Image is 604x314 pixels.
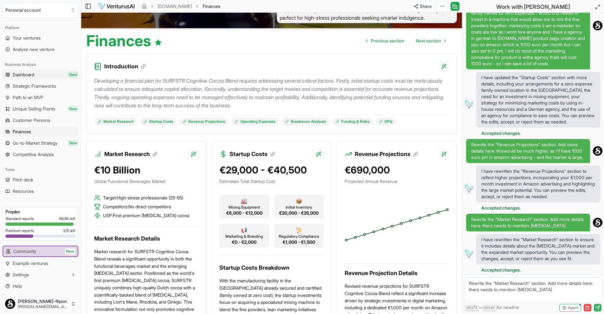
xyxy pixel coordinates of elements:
[203,3,220,9] span: Finances
[104,150,158,159] h3: Market Research
[371,38,404,44] span: Previous section
[140,117,177,126] a: Startup Costs
[345,164,449,176] div: €690,000
[68,106,78,112] span: New
[13,106,55,112] span: Unique Selling Points
[203,3,220,9] span: Finances
[13,35,41,41] span: Your ventures
[3,3,78,18] button: Select an organization
[68,140,78,146] span: New
[464,99,474,109] img: Vera
[5,209,75,215] h3: Pro plan
[3,175,78,185] a: Pitch deck
[94,77,449,110] p: Developing a financial plan for SURFSTR Cognitive Cocoa Blend requires addressing several critica...
[420,3,432,9] span: Share
[219,164,324,176] div: €29,000 - €40,500
[465,304,519,311] span: + for newline
[375,117,396,126] a: KPIs
[94,117,137,126] a: Market Research
[3,23,78,33] div: Platform
[241,226,247,234] span: 📢
[3,186,78,196] a: Resources
[3,138,78,148] a: Go-to-Market StrategyNew
[13,46,55,53] span: Analyze new venture
[3,115,78,125] a: Customer Persona
[219,263,324,272] h3: Startup Costs Breakdown
[18,298,68,304] span: [PERSON_NAME]-Ripon
[3,149,78,160] a: Competitive Analysis
[13,151,54,158] span: Competitive Analysis
[481,74,595,125] span: I have updated the "Startup Costs" section with more details, including your arrangements for a z...
[361,35,451,47] nav: pagination
[13,72,34,78] span: Dashboard
[65,248,75,254] span: New
[231,117,279,126] a: Operating Expenses
[225,234,263,239] span: Marketing & Branding
[158,3,192,9] a: [DOMAIN_NAME]
[13,272,29,278] span: Settings
[219,178,324,185] p: Estimated Total Startup Cost
[3,296,78,311] button: [PERSON_NAME]-Ripon[PERSON_NAME][EMAIL_ADDRESS][DOMAIN_NAME]
[3,92,78,103] a: Path to an MVP
[476,267,600,273] div: Accepted changes.
[496,3,570,11] h2: Work with [PERSON_NAME]
[98,3,135,10] img: logo
[411,35,451,47] a: Go to next page
[94,178,198,185] p: Global Functional Beverages Market
[476,205,600,211] div: Accepted changes.
[3,104,78,114] a: Unique Selling PointsNew
[296,226,302,234] span: 📜
[94,234,198,243] h3: Market Research Details
[230,150,275,159] h3: Startup Costs
[142,3,220,9] nav: breadcrumb
[286,205,312,210] span: Initial Inventory
[3,270,78,280] button: Settings
[86,33,162,48] h1: Finances
[593,146,602,156] img: ALV-UjXlaeEb195Q19-6ORyc8vhzn_F9cIe8fp4h26uUWdzzNj0eY9Q1zqYNpTsi6OXvi0_M1P6jJQplE_Q7a2VRlbagIH9eT...
[13,117,50,123] span: Customer Persona
[103,204,171,210] span: Competitors: No direct competitors
[559,304,581,311] button: Agent
[481,236,595,262] span: I have rewritten the "Market Research" section to ensure it includes details about the [MEDICAL_D...
[5,216,34,221] span: Standard reports
[232,239,257,245] span: €0 - €2,000
[103,195,183,201] span: Target: High-stress professionals (25-55)
[13,283,22,289] span: Help
[345,178,449,185] p: Projected Annual Revenue
[3,33,78,43] a: Your ventures
[13,140,57,146] span: Go-to-Market Strategy
[416,38,441,44] span: Next section
[63,228,75,233] span: 2 / 5 left
[18,304,68,309] span: [PERSON_NAME][EMAIL_ADDRESS][DOMAIN_NAME]
[103,212,189,219] span: USP: First premium [MEDICAL_DATA] cocoa
[283,239,315,245] span: €1,000 - €1,500
[3,60,78,70] div: Business Analysis
[229,205,260,210] span: Mixing Equipment
[3,281,78,291] a: Help
[481,168,595,200] span: I have rewritten the "Revenue Projections" section to reflect higher projections, incorporating y...
[593,21,602,30] img: ALV-UjXlaeEb195Q19-6ORyc8vhzn_F9cIe8fp4h26uUWdzzNj0eY9Q1zqYNpTsi6OXvi0_M1P6jJQplE_Q7a2VRlbagIH9eT...
[464,248,474,259] img: Vera
[471,216,585,229] span: Rewrite the "Market Research" section. Add more details here: thers needs to mention: [MEDICAL_DATA]
[3,70,78,80] a: DashboardNew
[282,117,329,126] a: Breakeven Analysis
[94,164,198,176] div: €10 Billion
[13,94,43,101] span: Path to an MVP
[5,299,15,309] img: ALV-UjXlaeEb195Q19-6ORyc8vhzn_F9cIe8fp4h26uUWdzzNj0eY9Q1zqYNpTsi6OXvi0_M1P6jJQplE_Q7a2VRlbagIH9eT...
[471,141,585,160] span: Rewrite the "Revenue Projections" section. Add more details here: thiswould be much higher, as i'...
[279,210,319,216] span: €20,000 - €25,000
[3,258,78,268] a: Example ventures
[296,197,302,205] span: 📦
[13,177,33,183] span: Pitch deck
[3,44,78,54] a: Analyze new venture
[226,210,263,216] span: €8,000 - €12,000
[3,81,78,91] a: Strategic Frameworks
[345,269,449,278] h3: Revenue Projection Details
[465,305,479,311] kbd: shift
[3,165,78,175] div: Tools
[482,305,497,311] kbd: enter
[13,260,48,267] span: Example ventures
[179,117,229,126] a: Revenue Projections
[361,35,409,47] a: Go to previous page
[3,127,78,137] a: Finances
